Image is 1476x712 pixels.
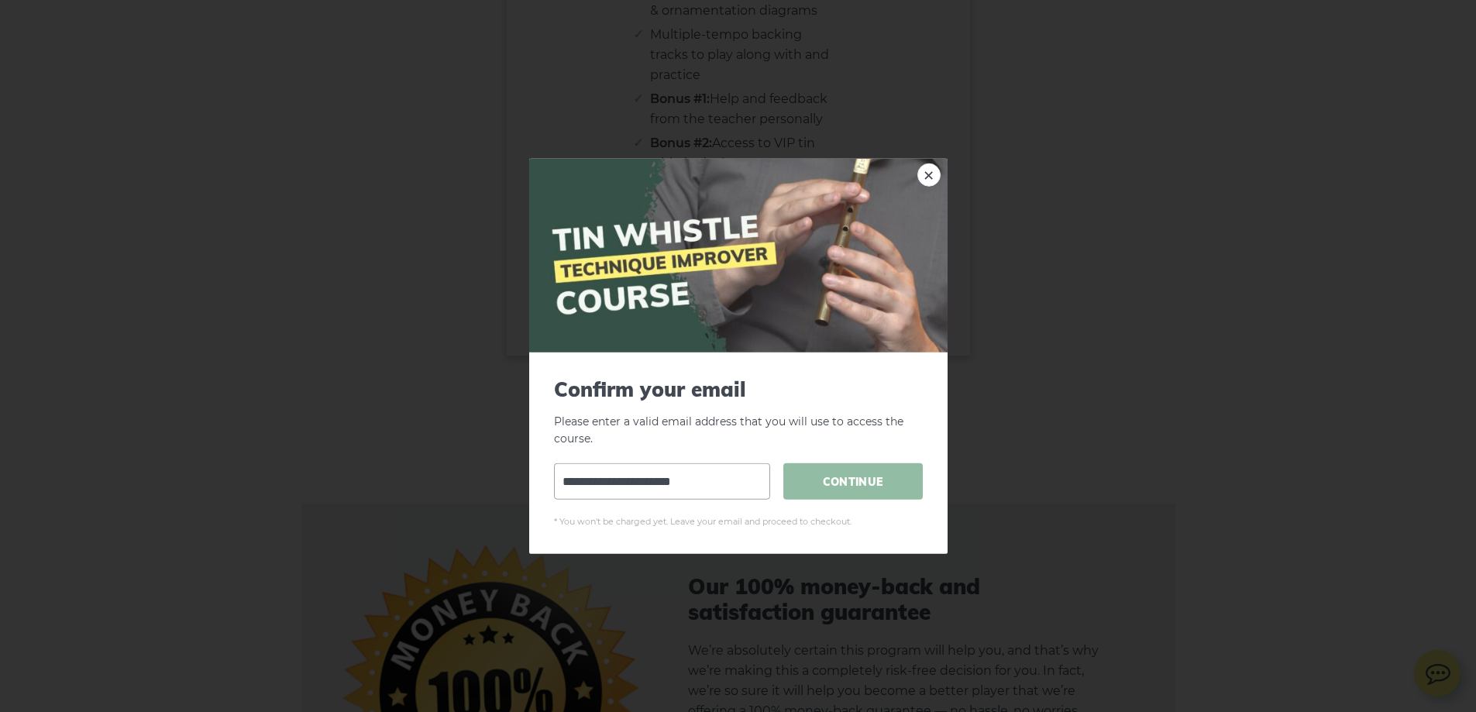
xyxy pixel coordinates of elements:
[554,515,923,529] span: * You won't be charged yet. Leave your email and proceed to checkout.
[554,377,923,401] span: Confirm your email
[917,163,941,186] a: ×
[554,377,923,448] p: Please enter a valid email address that you will use to access the course.
[783,463,923,500] span: CONTINUE
[529,158,948,352] img: Tin Whistle Improver Course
